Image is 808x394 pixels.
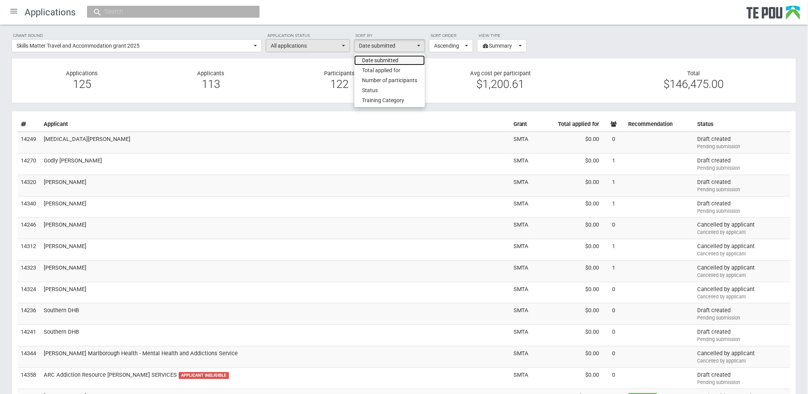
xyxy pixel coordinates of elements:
td: Godly [PERSON_NAME] [41,154,510,175]
div: Pending submission [698,379,787,386]
td: [PERSON_NAME] [41,260,510,282]
td: 1 [602,260,625,282]
td: 14270 [18,154,41,175]
div: Pending submission [698,315,787,321]
label: Sort by [354,32,425,39]
th: Applicant [41,117,510,132]
td: $0.00 [533,282,602,303]
span: APPLICANT INELIGIBLE [179,372,229,379]
td: 1 [602,175,625,196]
td: SMTA [510,346,533,368]
span: Status [362,86,378,94]
td: $0.00 [533,154,602,175]
span: Date submitted [359,42,415,50]
label: View type [477,32,527,39]
td: Draft created [694,325,790,346]
span: Summary [482,42,517,50]
div: Avg cost per participant [404,70,597,92]
span: Ascending [434,42,463,50]
td: $0.00 [533,218,602,239]
td: [MEDICAL_DATA][PERSON_NAME] [41,132,510,153]
td: 14249 [18,132,41,153]
span: Number of participants [362,76,417,84]
td: 14312 [18,239,41,261]
td: Draft created [694,303,790,325]
td: Cancelled by applicant [694,346,790,368]
div: 113 [152,81,270,88]
td: SMTA [510,368,533,389]
td: Draft created [694,154,790,175]
th: Recommendation [625,117,694,132]
td: SMTA [510,260,533,282]
td: SMTA [510,282,533,303]
div: Applications [18,70,146,92]
td: SMTA [510,132,533,153]
button: Skills Matter Travel and Accommodation grant 2025 [12,39,262,52]
span: Training Category [362,96,404,104]
td: 14323 [18,260,41,282]
label: Application status [266,32,350,39]
div: $146,475.00 [603,81,785,88]
td: [PERSON_NAME] [41,282,510,303]
div: Pending submission [698,143,787,150]
td: 14246 [18,218,41,239]
td: 14340 [18,196,41,218]
td: [PERSON_NAME] [41,196,510,218]
div: Participants [275,70,404,92]
td: Cancelled by applicant [694,282,790,303]
td: [PERSON_NAME] [41,175,510,196]
td: [PERSON_NAME] [41,218,510,239]
th: Status [694,117,790,132]
div: Pending submission [698,186,787,193]
td: $0.00 [533,303,602,325]
td: 0 [602,218,625,239]
td: Cancelled by applicant [694,260,790,282]
td: $0.00 [533,325,602,346]
button: Ascending [429,39,473,52]
label: Sort order [429,32,473,39]
td: SMTA [510,325,533,346]
span: Total applied for [362,66,400,74]
th: Total applied for [533,117,602,132]
td: 0 [602,346,625,368]
button: All applications [266,39,350,52]
span: Skills Matter Travel and Accommodation grant 2025 [16,42,252,50]
td: Cancelled by applicant [694,218,790,239]
td: SMTA [510,175,533,196]
td: $0.00 [533,175,602,196]
div: 122 [281,81,398,88]
td: SMTA [510,239,533,261]
input: Search [102,8,237,16]
div: 125 [23,81,141,88]
td: Draft created [694,175,790,196]
td: 0 [602,303,625,325]
td: 0 [602,368,625,389]
td: $0.00 [533,239,602,261]
td: 0 [602,325,625,346]
td: 1 [602,154,625,175]
td: 14344 [18,346,41,368]
td: 1 [602,196,625,218]
td: $0.00 [533,132,602,153]
label: Grant round [12,32,262,39]
td: SMTA [510,154,533,175]
td: [PERSON_NAME] [41,239,510,261]
div: Cancelled by applicant [698,229,787,236]
div: Pending submission [698,165,787,172]
td: 14236 [18,303,41,325]
div: Applicants [146,70,275,92]
button: Date submitted [354,39,425,52]
div: Cancelled by applicant [698,250,787,257]
td: ARC Addiction Resource [PERSON_NAME] SERVICES [41,368,510,389]
span: Date submitted [362,56,398,64]
td: [PERSON_NAME] Marlborough Health - Mental Health and Addictions Service [41,346,510,368]
td: 14324 [18,282,41,303]
span: All applications [271,42,340,50]
button: Summary [477,39,527,52]
div: Cancelled by applicant [698,293,787,300]
td: Southern DHB [41,303,510,325]
div: $1,200.61 [410,81,591,88]
td: SMTA [510,196,533,218]
td: Draft created [694,368,790,389]
div: Cancelled by applicant [698,272,787,279]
